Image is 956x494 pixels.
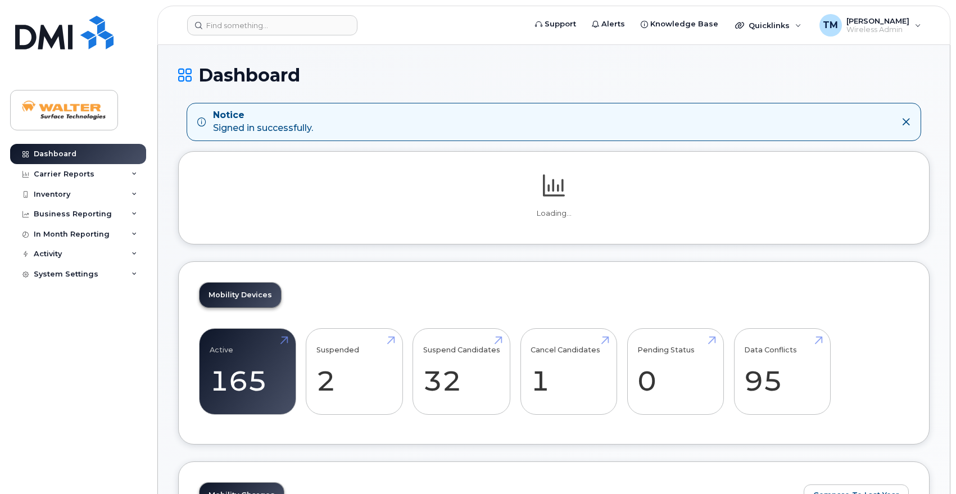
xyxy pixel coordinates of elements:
[531,334,606,409] a: Cancel Candidates 1
[199,209,909,219] p: Loading...
[637,334,713,409] a: Pending Status 0
[744,334,820,409] a: Data Conflicts 95
[213,109,313,135] div: Signed in successfully.
[316,334,392,409] a: Suspended 2
[200,283,281,307] a: Mobility Devices
[423,334,500,409] a: Suspend Candidates 32
[210,334,286,409] a: Active 165
[213,109,313,122] strong: Notice
[178,65,930,85] h1: Dashboard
